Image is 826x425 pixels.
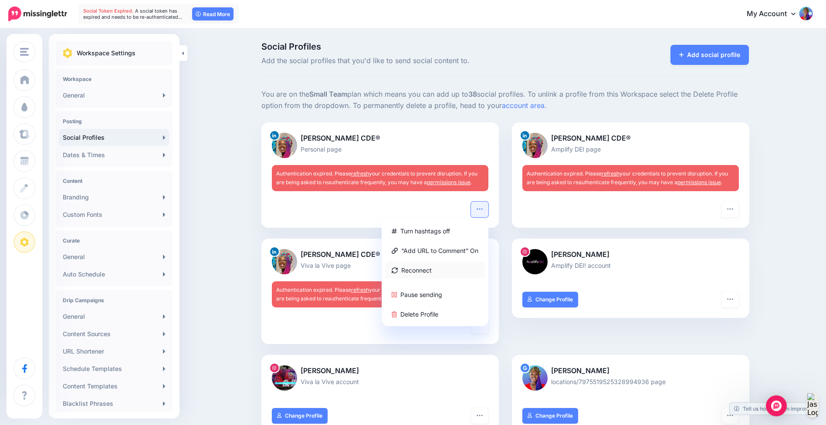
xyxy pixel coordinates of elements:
a: Content Templates [59,378,169,395]
img: Missinglettr [8,7,67,21]
div: Open Intercom Messenger [766,395,787,416]
a: Custom Fonts [59,206,169,223]
p: [PERSON_NAME] [522,365,739,377]
p: Viva la Vive account [272,377,488,387]
span: Authentication expired. Please your credentials to prevent disruption. If you are being asked to ... [276,170,477,186]
img: 1742899792108-36890.png [522,133,548,158]
a: Pause sending [385,286,485,303]
img: 116237471_306934033995308_8520726706702564787_n-bsa111268.jpg [522,249,548,274]
img: AOh14Gju6ba83SYbrgfUGhS3SHNSUcb9w0pGQIGplCTKwgs96-c-63333.png [522,365,548,391]
a: “Add URL to Comment” On [385,242,485,259]
span: Add the social profiles that you'd like to send social content to. [261,55,582,67]
a: permissions issue [427,179,471,186]
p: [PERSON_NAME] [272,365,488,377]
p: Amplify DEI page [522,144,739,154]
a: Content Sources [59,325,169,343]
a: Schedule Templates [59,360,169,378]
p: Workspace Settings [77,48,135,58]
p: [PERSON_NAME] [522,249,739,260]
h4: Curate [63,237,166,244]
h4: Drip Campaigns [63,297,166,304]
p: [PERSON_NAME] CDE® [522,133,739,144]
a: Blacklist Phrases [59,395,169,412]
a: General [59,87,169,104]
img: settings.png [63,48,72,58]
p: You are on the plan which means you can add up to social profiles. To unlink a profile from this ... [261,89,749,111]
b: 38 [468,90,477,98]
a: URL Shortener [59,343,169,360]
a: account area [502,101,545,110]
a: Read More [192,7,234,20]
img: menu.png [20,48,29,56]
span: Authentication expired. Please your credentials to prevent disruption. If you are being asked to ... [276,287,477,302]
h4: Workspace [63,76,166,82]
a: refresh [351,287,369,293]
a: refresh [351,170,369,177]
a: Tell us how we can improve [730,403,816,415]
span: A social token has expired and needs to be re-authenticated… [83,8,183,20]
span: Authentication expired. Please your credentials to prevent disruption. If you are being asked to ... [527,170,728,186]
p: Viva la Vive page [272,260,488,270]
a: Change Profile [522,292,579,307]
p: locations/7975519525328994936 page [522,377,739,387]
a: General [59,248,169,266]
a: Delete Profile [385,306,485,323]
a: refresh [602,170,619,177]
a: Dates & Times [59,146,169,164]
a: Reconnect [385,262,485,279]
p: Personal page [272,144,488,154]
a: Change Profile [272,408,328,424]
img: 1742899792108-36890.png [272,133,297,158]
span: Social Profiles [261,42,582,51]
img: 117988645_153747749701842_4287529258210687376_n-bsa123627.jpg [272,365,297,391]
b: Small Team [309,90,347,98]
a: Add social profile [670,45,749,65]
p: [PERSON_NAME] CDE® [272,249,488,260]
img: 1742899792108-36890.png [272,249,297,274]
a: Change Profile [522,408,579,424]
p: [PERSON_NAME] CDE® [272,133,488,144]
a: Branding [59,189,169,206]
a: General [59,308,169,325]
h4: Posting [63,118,166,125]
span: Social Token Expired. [83,8,134,14]
a: Auto Schedule [59,266,169,283]
p: Amplify DEI! account [522,260,739,270]
a: My Account [738,3,813,25]
a: Social Profiles [59,129,169,146]
a: permissions issue [677,179,721,186]
a: Turn hashtags off [385,223,485,239]
h4: Content [63,178,166,184]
